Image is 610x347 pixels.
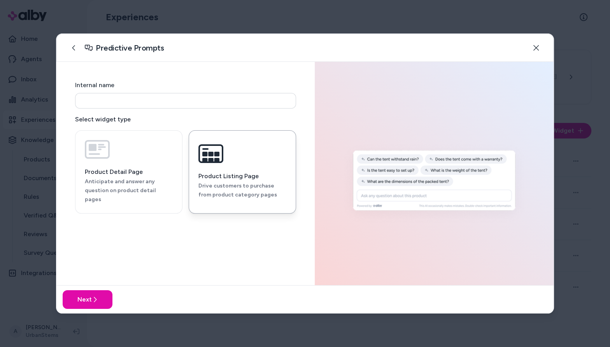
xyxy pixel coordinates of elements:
h3: Product Detail Page [85,168,173,176]
label: Internal name [75,81,114,89]
p: Drive customers to purchase from product category pages [198,182,286,200]
h2: Predictive Prompts [96,42,164,53]
button: Product Detail PageAnticipate and answer any question on product detail pages [75,130,182,214]
p: Anticipate and answer any question on product detail pages [85,177,173,204]
h3: Product Listing Page [198,172,286,180]
button: Product Listing PageDrive customers to purchase from product category pages [189,130,296,214]
button: Next [63,290,112,309]
label: Select widget type [75,115,296,124]
img: Automatically generate a unique FAQ for products or categories [319,143,549,224]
